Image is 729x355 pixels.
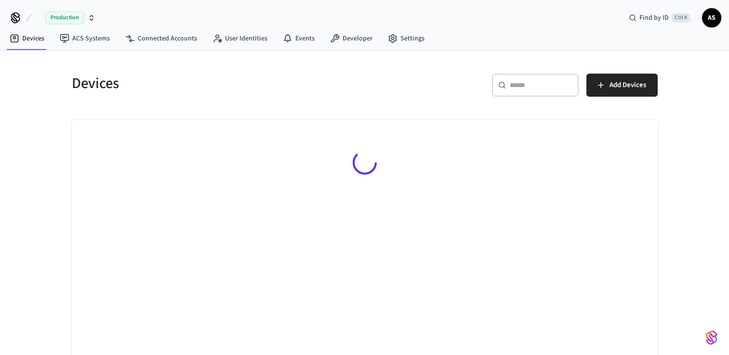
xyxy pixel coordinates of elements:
[118,30,205,47] a: Connected Accounts
[621,9,698,26] div: Find by IDCtrl K
[322,30,380,47] a: Developer
[52,30,118,47] a: ACS Systems
[275,30,322,47] a: Events
[639,13,669,23] span: Find by ID
[45,12,84,24] span: Production
[706,330,717,345] img: SeamLogoGradient.69752ec5.svg
[72,74,359,93] h5: Devices
[380,30,432,47] a: Settings
[672,13,690,23] span: Ctrl K
[702,8,721,27] button: AS
[610,79,646,91] span: Add Devices
[205,30,275,47] a: User Identities
[2,30,52,47] a: Devices
[703,9,720,26] span: AS
[586,74,658,97] button: Add Devices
